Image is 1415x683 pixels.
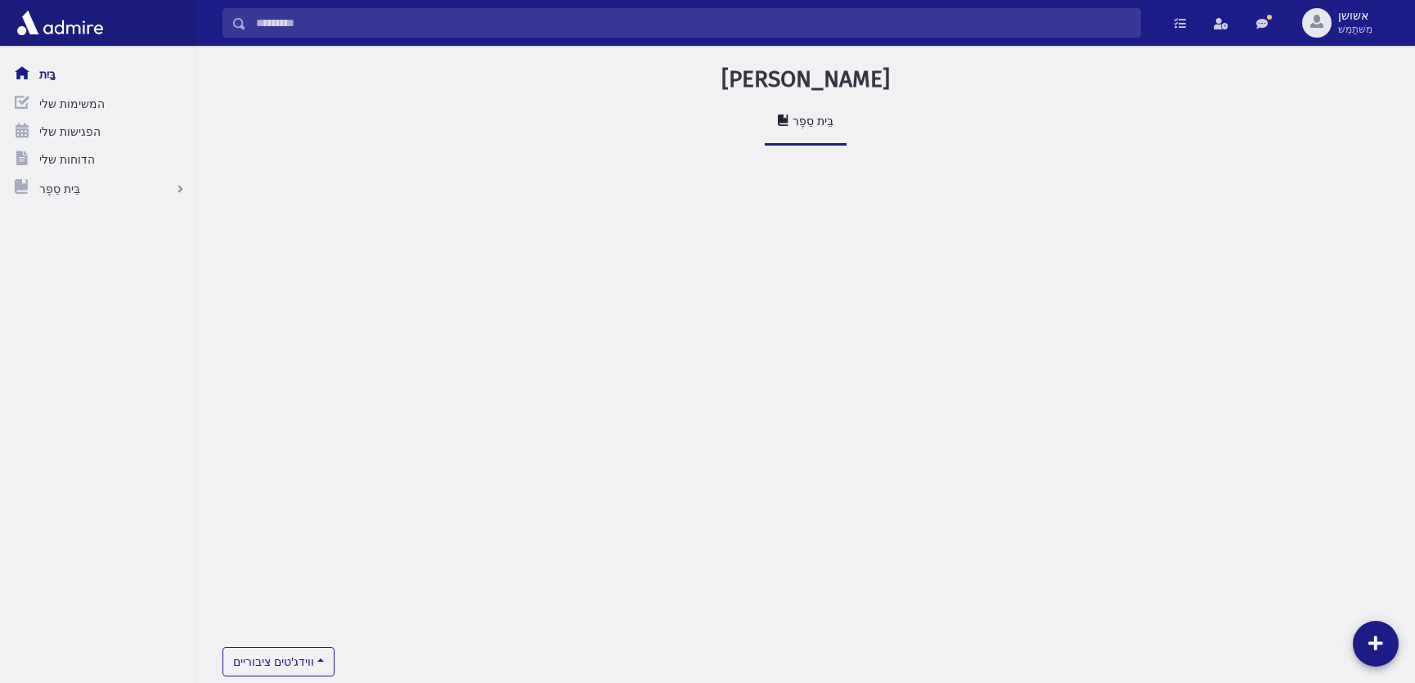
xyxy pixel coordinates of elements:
[246,8,1140,38] input: לְחַפֵּשׂ
[721,65,890,92] font: [PERSON_NAME]
[39,125,101,139] font: הפגישות שלי
[1338,24,1372,35] font: מִשׁתַמֵשׁ
[222,647,335,676] button: ווידג'טים ציבוריים
[233,655,314,669] font: ווידג'טים ציבוריים
[39,68,56,82] font: בַּיִת
[39,182,80,196] font: בֵּית סֵפֶר
[1338,9,1368,23] font: אשושן
[13,7,107,39] img: אדמיר פרו
[793,115,833,128] font: בֵּית סֵפֶר
[765,100,847,146] a: בֵּית סֵפֶר
[39,97,105,111] font: המשימות שלי
[39,153,95,167] font: הדוחות שלי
